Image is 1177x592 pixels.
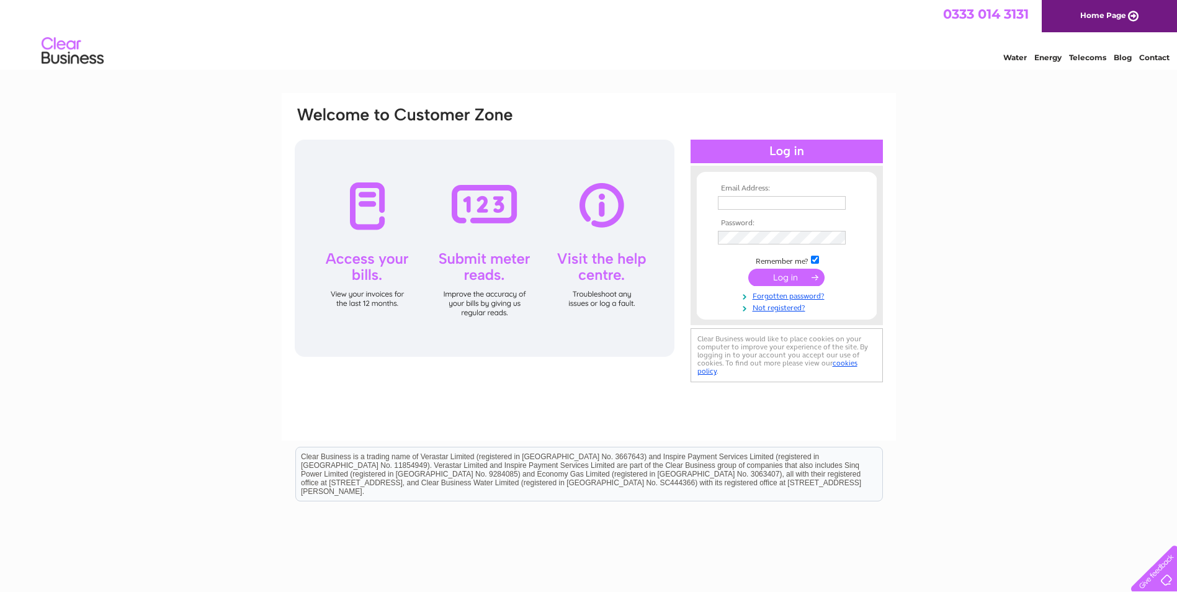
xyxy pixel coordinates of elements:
[691,328,883,382] div: Clear Business would like to place cookies on your computer to improve your experience of the sit...
[41,32,104,70] img: logo.png
[718,301,859,313] a: Not registered?
[1069,53,1106,62] a: Telecoms
[1139,53,1170,62] a: Contact
[718,289,859,301] a: Forgotten password?
[715,254,859,266] td: Remember me?
[1034,53,1062,62] a: Energy
[1003,53,1027,62] a: Water
[715,184,859,193] th: Email Address:
[296,7,882,60] div: Clear Business is a trading name of Verastar Limited (registered in [GEOGRAPHIC_DATA] No. 3667643...
[748,269,825,286] input: Submit
[697,359,857,375] a: cookies policy
[715,219,859,228] th: Password:
[943,6,1029,22] a: 0333 014 3131
[1114,53,1132,62] a: Blog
